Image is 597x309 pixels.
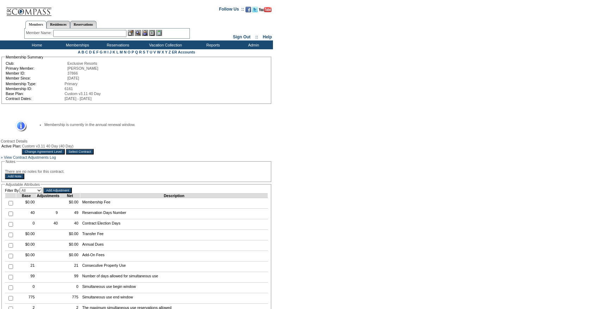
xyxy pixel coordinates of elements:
[80,219,268,230] td: Contract Election Days
[26,30,53,36] div: Member Name:
[22,149,64,154] input: Change Agreement Level
[143,50,145,54] a: S
[67,76,79,80] span: [DATE]
[64,92,100,96] span: Custom v3.11 40 Day
[135,50,138,54] a: Q
[25,21,47,29] a: Members
[37,194,60,198] td: Adjustments
[37,219,60,230] td: 40
[80,230,268,240] td: Transfer Fee
[67,66,98,70] span: [PERSON_NAME]
[120,50,123,54] a: M
[6,92,64,96] td: Base Plan:
[113,50,116,54] a: K
[6,71,67,75] td: Member ID:
[252,7,258,12] img: Follow us on Twitter
[259,7,272,12] img: Subscribe to our YouTube Channel
[107,50,108,54] a: I
[80,251,268,261] td: Add-On Fees
[255,34,258,39] span: ::
[60,230,80,240] td: $0.00
[5,174,24,179] input: Add Note
[5,188,42,193] td: Filter By:
[142,30,148,36] img: Impersonate
[60,219,80,230] td: 40
[80,240,268,251] td: Annual Dues
[156,30,162,36] img: b_calculator.gif
[67,61,97,65] span: Exclusive Resorts
[6,2,52,16] img: Compass Home
[64,96,92,101] span: [DATE] - [DATE]
[16,40,56,49] td: Home
[128,30,134,36] img: b_edit.gif
[150,50,153,54] a: U
[80,194,268,198] td: Description
[6,82,64,86] td: Membership Type:
[116,50,118,54] a: L
[44,122,261,127] li: Membership is currently in the annual renewal window.
[154,50,156,54] a: V
[139,50,142,54] a: R
[165,50,168,54] a: Y
[16,251,37,261] td: $0.00
[157,50,161,54] a: W
[192,40,232,49] td: Reports
[245,7,251,12] img: Become our fan on Facebook
[80,209,268,219] td: Reservation Days Number
[80,283,268,293] td: Simultaneous use begin window
[172,50,195,54] a: ER Accounts
[245,9,251,13] a: Become our fan on Facebook
[80,272,268,283] td: Number of days allowed for simultaneous use
[16,261,37,272] td: 21
[1,144,21,148] td: Active Plan:
[128,50,130,54] a: O
[6,96,64,101] td: Contract Dates:
[60,261,80,272] td: 21
[259,9,272,13] a: Subscribe to our YouTube Channel
[104,50,106,54] a: H
[37,209,60,219] td: 9
[162,50,164,54] a: X
[56,40,97,49] td: Memberships
[60,293,80,304] td: 775
[60,283,80,293] td: 0
[124,50,127,54] a: N
[81,50,84,54] a: B
[16,230,37,240] td: $0.00
[64,82,77,86] span: Primary
[16,198,37,209] td: $0.00
[89,50,92,54] a: D
[232,40,273,49] td: Admin
[1,155,56,159] a: » View Contract Adjustments Log
[22,144,73,148] span: Custom v3.11 40 Day (40 Day)
[6,87,64,91] td: Membership ID:
[78,50,80,54] a: A
[16,272,37,283] td: 99
[100,50,102,54] a: G
[233,34,250,39] a: Sign Out
[5,159,16,164] legend: Notes
[252,9,258,13] a: Follow us on Twitter
[60,251,80,261] td: $0.00
[5,169,64,174] span: There are no notes for this contract.
[135,30,141,36] img: View
[16,293,37,304] td: 775
[80,261,268,272] td: Consecutive Property Use
[70,21,97,28] a: Reservations
[80,293,268,304] td: Simultaneous use end window
[137,40,192,49] td: Vacation Collection
[168,50,171,54] a: Z
[43,188,72,193] input: Add Adjustment
[93,50,95,54] a: E
[46,21,70,28] a: Residences
[66,149,94,154] input: Select Contract
[1,139,272,143] div: Contract Details
[60,240,80,251] td: $0.00
[6,66,67,70] td: Primary Member:
[60,194,80,198] td: Net
[16,240,37,251] td: $0.00
[60,272,80,283] td: 99
[5,55,44,59] legend: Membership Summary
[5,182,41,187] legend: Adjustable Attributes
[60,198,80,209] td: $0.00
